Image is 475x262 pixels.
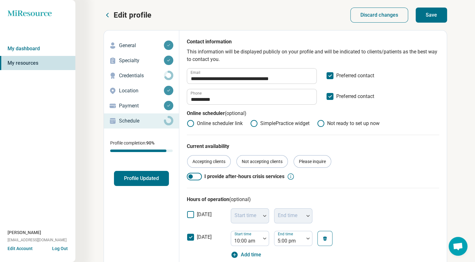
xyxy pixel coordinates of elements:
[104,136,179,156] div: Profile completion:
[119,102,164,110] p: Payment
[187,196,439,203] h3: Hours of operation
[187,143,439,150] p: Current availability
[191,91,202,95] label: Phone
[52,245,68,250] button: Log Out
[336,93,374,105] span: Preferred contact
[187,155,231,168] div: Accepting clients
[8,229,41,236] span: [PERSON_NAME]
[119,42,164,49] p: General
[146,140,154,145] span: 90 %
[8,245,33,252] button: Edit Account
[236,155,288,168] div: Not accepting clients
[336,72,374,84] span: Preferred contact
[119,87,164,95] p: Location
[104,98,179,113] a: Payment
[110,150,173,152] div: Profile completion
[225,110,246,116] span: (optional)
[104,10,151,20] button: Edit profile
[119,117,164,125] p: Schedule
[119,57,164,64] p: Specialty
[191,71,200,74] label: Email
[204,173,284,180] span: I provide after-hours crisis services
[278,232,294,236] label: End time
[250,120,310,127] label: SimplePractice widget
[229,196,251,202] span: (optional)
[317,120,380,127] label: Not ready to set up now
[187,38,439,48] p: Contact information
[187,48,439,63] p: This information will be displayed publicly on your profile and will be indicated to clients/pati...
[8,237,67,243] span: [EMAIL_ADDRESS][DOMAIN_NAME]
[104,68,179,83] a: Credentials
[231,251,261,259] button: Add time
[114,10,151,20] p: Edit profile
[241,251,261,259] span: Add time
[235,232,252,236] label: Start time
[350,8,408,23] button: Discard changes
[104,38,179,53] a: General
[104,53,179,68] a: Specialty
[187,120,243,127] label: Online scheduler link
[197,211,212,217] span: [DATE]
[114,171,169,186] button: Profile Updated
[416,8,447,23] button: Save
[119,72,164,79] p: Credentials
[104,83,179,98] a: Location
[187,110,439,120] p: Online scheduler
[104,113,179,128] a: Schedule
[449,237,467,256] div: Open chat
[197,234,212,240] span: [DATE]
[294,155,331,168] div: Please inquire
